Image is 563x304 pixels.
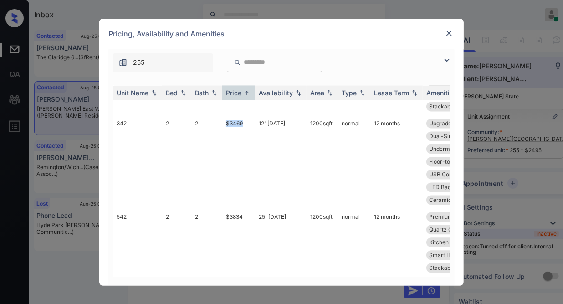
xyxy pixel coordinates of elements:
[374,89,409,97] div: Lease Term
[259,89,293,97] div: Availability
[342,89,357,97] div: Type
[222,209,255,277] td: $3834
[445,29,454,38] img: close
[179,90,188,96] img: sorting
[242,90,251,97] img: sorting
[410,90,419,96] img: sorting
[226,89,241,97] div: Price
[191,115,222,209] td: 2
[429,146,474,153] span: Undermount Sink
[255,115,307,209] td: 12' [DATE]
[429,184,473,191] span: LED Back-lit Mi...
[222,115,255,209] td: $3469
[441,55,452,66] img: icon-zuma
[338,209,370,277] td: normal
[149,90,159,96] img: sorting
[133,57,144,67] span: 255
[370,209,423,277] td: 12 months
[162,115,191,209] td: 2
[429,103,477,110] span: Stackable washe...
[338,115,370,209] td: normal
[429,265,477,272] span: Stackable washe...
[113,115,162,209] td: 342
[195,89,209,97] div: Bath
[210,90,219,96] img: sorting
[429,159,471,165] span: Floor-to-Ceilin...
[234,58,241,67] img: icon-zuma
[117,89,148,97] div: Unit Name
[191,209,222,277] td: 2
[358,90,367,96] img: sorting
[429,197,472,204] span: Ceramic tile ba...
[310,89,324,97] div: Area
[325,90,334,96] img: sorting
[113,209,162,277] td: 542
[370,115,423,209] td: 12 months
[307,115,338,209] td: 1200 sqft
[162,209,191,277] td: 2
[429,214,476,221] span: Premium Vinyl F...
[166,89,178,97] div: Bed
[429,227,475,233] span: Quartz Countert...
[429,133,476,140] span: Dual-Sink Maste...
[294,90,303,96] img: sorting
[255,209,307,277] td: 25' [DATE]
[429,171,477,178] span: USB Compatible ...
[118,58,128,67] img: icon-zuma
[429,120,467,127] span: Upgrades: 2x2
[307,209,338,277] td: 1200 sqft
[429,239,471,246] span: Kitchen Island/...
[426,89,457,97] div: Amenities
[429,252,476,259] span: Smart Home Lock
[99,19,464,49] div: Pricing, Availability and Amenities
